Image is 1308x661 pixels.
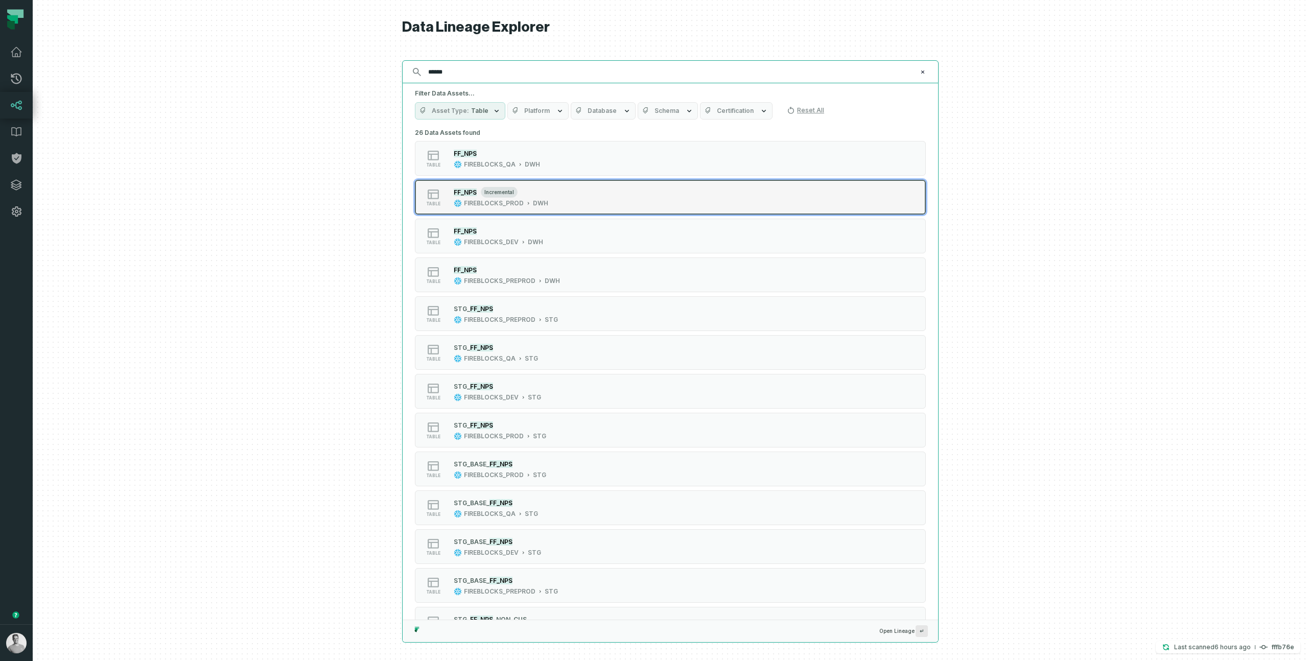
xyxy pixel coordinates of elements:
[1272,644,1294,650] h4: fffb76e
[415,102,505,120] button: Asset TypeTable
[464,471,524,479] div: FIREBLOCKS_PROD
[533,471,546,479] div: STG
[454,344,458,351] span: S
[415,374,926,409] button: tableFIREBLOCKS_DEVSTG
[700,102,773,120] button: Certification
[458,616,470,623] span: TG_
[454,150,477,157] mark: FF_NPS
[464,199,524,207] div: FIREBLOCKS_PROD
[528,393,541,402] div: STG
[464,238,519,246] div: FIREBLOCKS_DEV
[528,238,543,246] div: DWH
[525,355,538,363] div: STG
[458,421,470,429] span: TG_
[415,219,926,253] button: tableFIREBLOCKS_DEVDWH
[415,452,926,486] button: tableFIREBLOCKS_PRODSTG
[458,383,470,390] span: TG_
[464,432,524,440] div: FIREBLOCKS_PROD
[454,577,479,584] span: STG_BA
[545,316,558,324] div: STG
[545,587,558,596] div: STG
[471,107,488,115] span: Table
[479,460,489,468] span: SE_
[454,499,479,507] span: STG_BA
[6,633,27,653] img: avatar of Roy Tzuberi
[415,180,926,215] button: tableincrementalFIREBLOCKS_PRODDWH
[571,102,636,120] button: Database
[489,460,512,468] mark: FF_NPS
[403,126,938,620] div: Suggestions
[481,186,518,198] span: incremental
[470,616,493,623] mark: FF_NPS
[415,490,926,525] button: tableFIREBLOCKS_QASTG
[464,510,516,518] div: FIREBLOCKS_QA
[426,395,440,400] span: table
[717,107,754,115] span: Certification
[533,432,546,440] div: STG
[426,551,440,556] span: table
[454,188,477,196] mark: FF_NPS
[524,107,550,115] span: Platform
[525,510,538,518] div: STG
[1214,643,1251,651] relative-time: Oct 10, 2025, 8:43 AM GMT+3
[426,201,440,206] span: table
[493,616,527,623] span: _NON_CUS
[479,499,489,507] span: SE_
[1174,642,1251,652] p: Last scanned
[464,587,535,596] div: FIREBLOCKS_PREPROD
[783,102,828,119] button: Reset All
[415,568,926,603] button: tableFIREBLOCKS_PREPRODSTG
[454,421,458,429] span: S
[415,529,926,564] button: tableFIREBLOCKS_DEVSTG
[426,357,440,362] span: table
[528,549,541,557] div: STG
[470,344,493,351] mark: FF_NPS
[454,227,477,235] mark: FF_NPS
[426,589,440,595] span: table
[470,305,493,313] mark: FF_NPS
[426,162,440,168] span: table
[415,607,926,642] button: tableFIREBLOCKS_DEVSTG
[533,199,548,207] div: DWH
[545,277,560,285] div: DWH
[426,279,440,284] span: table
[415,413,926,447] button: tableFIREBLOCKS_PRODSTG
[525,160,540,169] div: DWH
[454,538,479,546] span: STG_BA
[426,473,440,478] span: table
[432,107,469,115] span: Asset Type
[489,499,512,507] mark: FF_NPS
[479,538,489,546] span: SE_
[426,318,440,323] span: table
[426,512,440,517] span: table
[479,577,489,584] span: SE_
[470,421,493,429] mark: FF_NPS
[464,316,535,324] div: FIREBLOCKS_PREPROD
[454,266,477,274] mark: FF_NPS
[11,610,20,620] div: Tooltip anchor
[464,160,516,169] div: FIREBLOCKS_QA
[489,577,512,584] mark: FF_NPS
[426,240,440,245] span: table
[415,89,926,98] h5: Filter Data Assets...
[464,355,516,363] div: FIREBLOCKS_QA
[588,107,617,115] span: Database
[458,344,470,351] span: TG_
[454,460,479,468] span: STG_BA
[415,296,926,331] button: tableFIREBLOCKS_PREPRODSTG
[415,257,926,292] button: tableFIREBLOCKS_PREPRODDWH
[1156,641,1300,653] button: Last scanned[DATE] 8:43:49 AMfffb76e
[454,616,458,623] span: S
[464,393,519,402] div: FIREBLOCKS_DEV
[402,18,939,36] h1: Data Lineage Explorer
[458,305,470,313] span: TG_
[454,305,458,313] span: S
[426,434,440,439] span: table
[507,102,569,120] button: Platform
[918,67,928,77] button: Clear search query
[464,549,519,557] div: FIREBLOCKS_DEV
[464,277,535,285] div: FIREBLOCKS_PREPROD
[638,102,698,120] button: Schema
[415,335,926,370] button: tableFIREBLOCKS_QASTG
[916,625,928,637] span: Press ↵ to add a new Data Asset to the graph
